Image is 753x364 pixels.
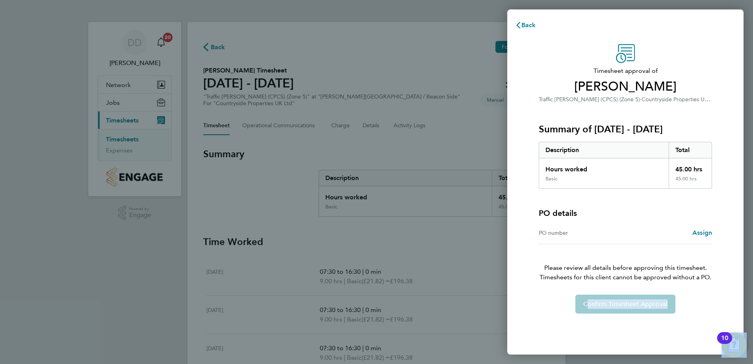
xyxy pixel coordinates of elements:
button: Open Resource Center, 10 new notifications [721,332,747,358]
span: Assign [692,229,712,236]
h3: Summary of [DATE] - [DATE] [539,123,712,136]
span: · [640,96,642,103]
div: Total [669,142,712,158]
div: 45.00 hrs [669,158,712,176]
div: PO number [539,228,625,238]
span: Timesheets for this client cannot be approved without a PO. [529,273,721,282]
div: Basic [545,176,557,182]
div: 45.00 hrs [669,176,712,188]
span: Countryside Properties UK Ltd [642,95,718,103]
h4: PO details [539,208,577,219]
p: Please review all details before approving this timesheet. [529,244,721,282]
div: Summary of 22 - 28 Sep 2025 [539,142,712,189]
button: Back [507,17,544,33]
span: Back [521,21,536,29]
span: Traffic [PERSON_NAME] (CPCS) (Zone 5) [539,96,640,103]
a: Assign [692,228,712,238]
div: Description [539,142,669,158]
span: Timesheet approval of [539,66,712,76]
span: [PERSON_NAME] [539,79,712,95]
div: Hours worked [539,158,669,176]
div: 10 [721,338,728,348]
